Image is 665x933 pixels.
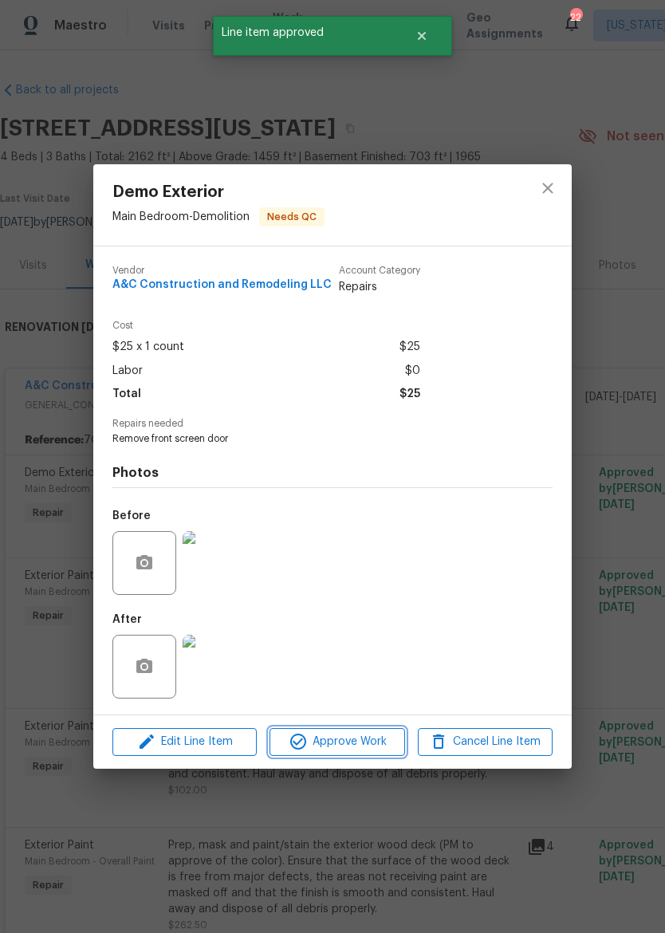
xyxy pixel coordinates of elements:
[395,20,448,52] button: Close
[112,336,184,359] span: $25 x 1 count
[339,266,420,276] span: Account Category
[112,614,142,625] h5: After
[339,279,420,295] span: Repairs
[570,10,581,26] div: 22
[112,419,553,429] span: Repairs needed
[112,321,420,331] span: Cost
[418,728,553,756] button: Cancel Line Item
[112,360,143,383] span: Labor
[112,383,141,406] span: Total
[274,732,399,752] span: Approve Work
[112,183,325,201] span: Demo Exterior
[423,732,548,752] span: Cancel Line Item
[529,169,567,207] button: close
[261,209,323,225] span: Needs QC
[399,383,420,406] span: $25
[117,732,252,752] span: Edit Line Item
[399,336,420,359] span: $25
[112,432,509,446] span: Remove front screen door
[213,16,395,49] span: Line item approved
[112,510,151,522] h5: Before
[112,266,332,276] span: Vendor
[270,728,404,756] button: Approve Work
[405,360,420,383] span: $0
[112,211,250,222] span: Main Bedroom - Demolition
[112,728,257,756] button: Edit Line Item
[112,279,332,291] span: A&C Construction and Remodeling LLC
[112,465,553,481] h4: Photos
